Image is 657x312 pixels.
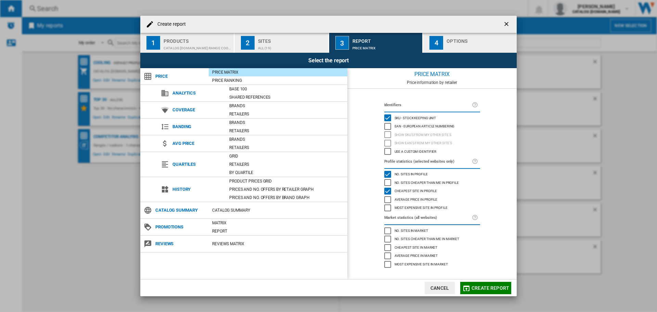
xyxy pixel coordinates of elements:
md-checkbox: EAN - European Article Numbering [384,122,480,131]
md-checkbox: Use a custom identifier [384,147,480,156]
span: Cheapest site in profile [395,188,437,193]
div: Retailers [226,144,347,151]
h4: Create report [154,21,186,28]
button: Create report [460,282,511,294]
span: Show EAN's from my other site's [395,140,452,145]
md-checkbox: Most expensive site in profile [384,204,480,212]
div: ALL (19) [258,43,325,50]
span: History [169,185,226,194]
ng-md-icon: getI18NText('BUTTONS.CLOSE_DIALOG') [503,21,511,29]
div: Brands [226,102,347,109]
span: Analytics [169,88,226,98]
span: No. sites in market [395,228,428,233]
div: REVIEWS Matrix [209,240,347,247]
div: 2 [241,36,255,50]
span: Show SKU'S from my other site's [395,132,451,137]
md-checkbox: Show SKU'S from my other site's [384,130,480,139]
div: Select the report [140,53,517,68]
div: Prices and No. offers by retailer graph [226,186,347,193]
span: Reviews [152,239,209,249]
div: Catalog Summary [209,207,347,214]
md-checkbox: Most expensive site in market [384,260,480,269]
md-checkbox: No. sites cheaper than me in profile [384,178,480,187]
div: Shared references [226,94,347,101]
md-checkbox: Average price in profile [384,195,480,204]
div: Brands [226,119,347,126]
span: Create report [472,285,509,291]
span: Most expensive site in market [395,261,448,266]
button: getI18NText('BUTTONS.CLOSE_DIALOG') [500,17,514,31]
div: Report [352,36,420,43]
md-checkbox: SKU - Stock Keeping Unit [384,114,480,122]
md-checkbox: Average price in market [384,252,480,260]
div: Retailers [226,161,347,168]
div: 1 [146,36,160,50]
div: 4 [429,36,443,50]
span: SKU - Stock Keeping Unit [395,115,436,120]
div: Options [447,36,514,43]
button: 4 Options [423,33,517,53]
span: Promotions [152,222,209,232]
div: Grid [226,153,347,160]
div: Retailers [226,127,347,134]
div: Products [164,36,231,43]
md-checkbox: No. sites in market [384,226,480,235]
span: Banding [169,122,226,132]
div: Base 100 [226,86,347,92]
span: EAN - European Article Numbering [395,123,455,128]
md-checkbox: No. sites in profile [384,170,480,179]
button: 1 Products CATALOG [DOMAIN_NAME]:Range cooker [140,33,234,53]
label: Profile statistics (selected websites only) [384,158,472,165]
span: Price [152,72,209,81]
span: Catalog Summary [152,205,209,215]
div: Brands [226,136,347,143]
div: Matrix [209,220,347,226]
div: By quartile [226,169,347,176]
div: Report [209,228,347,235]
button: Cancel [425,282,455,294]
span: No. sites in profile [395,171,428,176]
span: No. sites cheaper than me in profile [395,180,459,185]
div: Product prices grid [226,178,347,185]
div: 3 [335,36,349,50]
md-checkbox: No. sites cheaper than me in market [384,235,480,244]
div: Price Matrix [209,69,347,76]
span: No. sites cheaper than me in market [395,236,460,241]
span: Average price in profile [395,197,438,201]
label: Market statistics (all websites) [384,214,472,222]
span: Quartiles [169,160,226,169]
button: 3 Report Price Matrix [329,33,423,53]
div: Retailers [226,111,347,117]
div: Price information by retailer [347,80,517,85]
div: Sites [258,36,325,43]
md-checkbox: Show EAN's from my other site's [384,139,480,148]
md-checkbox: Cheapest site in market [384,243,480,252]
div: Price Matrix [347,68,517,80]
span: Cheapest site in market [395,245,438,249]
div: CATALOG [DOMAIN_NAME]:Range cooker [164,43,231,50]
span: Most expensive site in profile [395,205,448,210]
div: Price Ranking [209,77,347,84]
div: Price Matrix [352,43,420,50]
span: Coverage [169,105,226,115]
div: Prices and No. offers by brand graph [226,194,347,201]
label: Identifiers [384,101,472,109]
span: Average price in market [395,253,438,258]
span: Use a custom identifier [395,149,437,153]
button: 2 Sites ALL (19) [235,33,329,53]
md-checkbox: Cheapest site in profile [384,187,480,196]
span: Avg price [169,139,226,148]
